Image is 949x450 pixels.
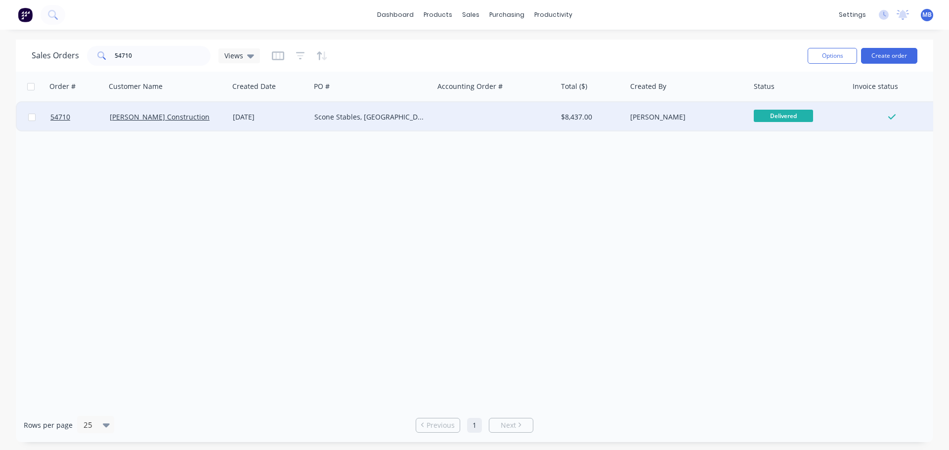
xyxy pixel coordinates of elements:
a: dashboard [372,7,419,22]
div: [PERSON_NAME] [630,112,740,122]
ul: Pagination [412,418,537,433]
a: [PERSON_NAME] Construction [110,112,210,122]
div: Accounting Order # [437,82,503,91]
div: Created Date [232,82,276,91]
span: Previous [427,420,455,430]
div: productivity [529,7,577,22]
input: Search... [115,46,211,66]
a: 54710 [50,102,110,132]
span: MB [922,10,932,19]
div: Customer Name [109,82,163,91]
button: Create order [861,48,917,64]
a: Next page [489,420,533,430]
div: Order # [49,82,76,91]
span: Delivered [754,110,813,122]
span: 54710 [50,112,70,122]
div: settings [834,7,871,22]
div: Scone Stables, [GEOGRAPHIC_DATA] [314,112,424,122]
a: Previous page [416,420,460,430]
div: $8,437.00 [561,112,619,122]
button: Options [808,48,857,64]
h1: Sales Orders [32,51,79,60]
div: sales [457,7,484,22]
span: Views [224,50,243,61]
div: Status [754,82,775,91]
span: Next [501,420,516,430]
div: [DATE] [233,112,306,122]
span: Rows per page [24,420,73,430]
a: Page 1 is your current page [467,418,482,433]
div: Total ($) [561,82,587,91]
div: purchasing [484,7,529,22]
div: Invoice status [853,82,898,91]
div: Created By [630,82,666,91]
div: PO # [314,82,330,91]
div: products [419,7,457,22]
img: Factory [18,7,33,22]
